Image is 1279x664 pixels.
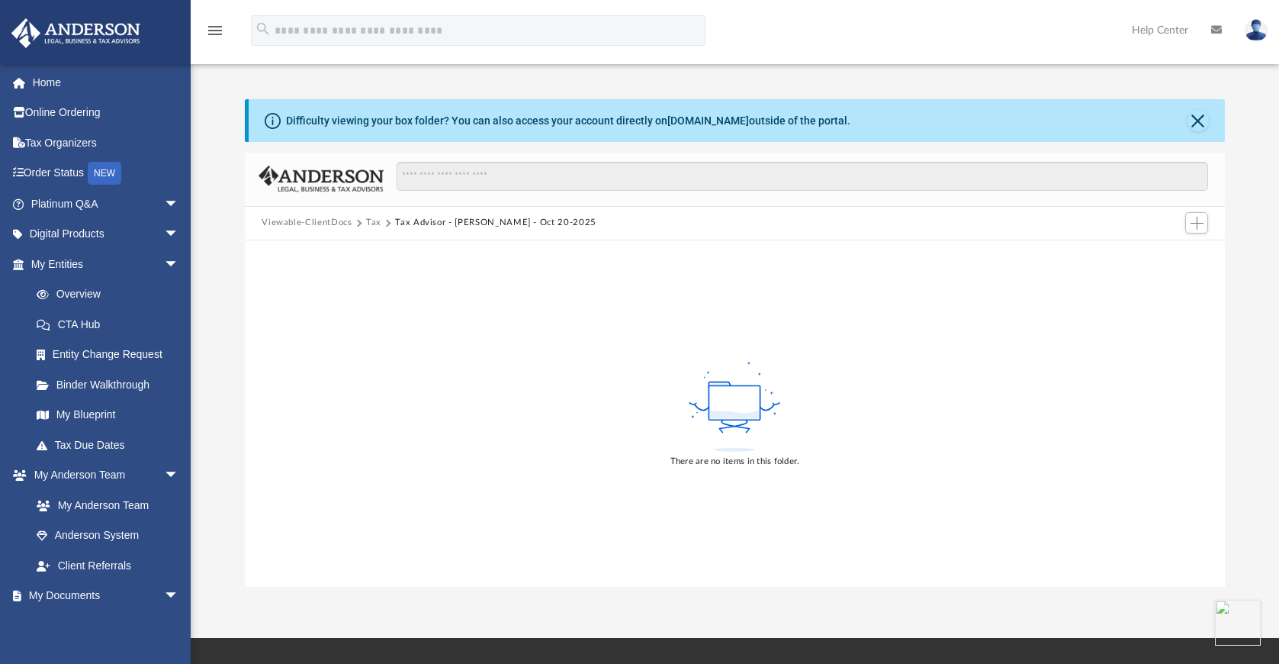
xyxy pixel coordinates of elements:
div: There are no items in this folder. [670,455,800,469]
button: Viewable-ClientDocs [262,216,352,230]
button: Close [1187,110,1209,131]
img: User Pic [1245,19,1268,41]
span: arrow_drop_down [164,249,194,280]
a: Order StatusNEW [11,158,202,189]
a: Tax Due Dates [21,430,202,460]
a: Online Ordering [11,98,202,128]
a: My Blueprint [21,400,194,430]
input: Search files and folders [397,162,1208,191]
a: CTA Hub [21,309,202,340]
a: Home [11,67,202,98]
span: arrow_drop_down [164,581,194,612]
img: Anderson Advisors Platinum Portal [7,18,145,48]
a: Overview [21,279,202,310]
a: Digital Productsarrow_drop_down [11,219,202,250]
span: arrow_drop_down [164,189,194,220]
a: Platinum Q&Aarrow_drop_down [11,189,202,219]
button: Add [1185,212,1208,234]
button: Tax [366,216,381,230]
a: My Anderson Teamarrow_drop_down [11,460,194,491]
a: [DOMAIN_NAME] [667,114,749,127]
a: My Anderson Team [21,490,187,521]
a: menu [206,29,224,40]
a: Box [21,611,187,641]
a: Anderson System [21,521,194,551]
span: arrow_drop_down [164,460,194,492]
a: My Entitiesarrow_drop_down [11,249,202,279]
button: Tax Advisor - [PERSON_NAME] - Oct 20-2025 [395,216,596,230]
span: arrow_drop_down [164,219,194,250]
a: Tax Organizers [11,127,202,158]
i: menu [206,21,224,40]
a: Entity Change Request [21,340,202,370]
a: Client Referrals [21,550,194,581]
a: Binder Walkthrough [21,369,202,400]
i: search [255,21,272,37]
div: Difficulty viewing your box folder? You can also access your account directly on outside of the p... [286,113,850,129]
a: My Documentsarrow_drop_down [11,581,194,611]
div: NEW [88,162,121,185]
